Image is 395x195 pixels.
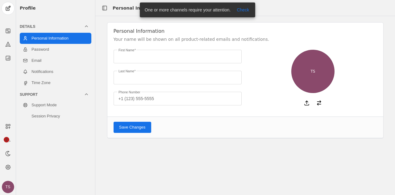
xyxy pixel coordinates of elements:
[20,32,91,88] div: Details
[20,24,84,29] div: Details
[20,44,91,55] a: Password
[291,50,335,93] div: TS
[20,100,91,111] a: Support Mode
[118,68,134,74] mat-label: Last Name
[113,5,164,11] div: Personal Information
[233,6,253,14] button: Check
[20,77,91,88] a: Time Zone
[114,36,377,42] p: Your name will be shown on all product-related emails and notifications.
[114,28,377,35] h2: Personal Information
[20,33,91,44] a: Personal Information
[20,55,91,66] a: Email
[20,90,91,100] mat-expansion-panel-header: Support
[118,95,237,102] input: +1 (123) 555-5555
[114,122,151,133] button: Save Changes
[20,22,91,32] mat-expansion-panel-header: Details
[20,66,91,77] a: Notifications
[119,124,145,130] span: Save Changes
[118,89,140,95] mat-label: Phone Number
[20,100,91,122] div: Support
[2,181,14,193] button: TS
[20,111,91,122] a: Session Privacy
[20,92,84,97] div: Support
[237,7,249,13] span: Check
[140,2,233,17] div: One or more channels require your attention.
[4,137,9,142] span: 2
[118,47,134,53] mat-label: First Name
